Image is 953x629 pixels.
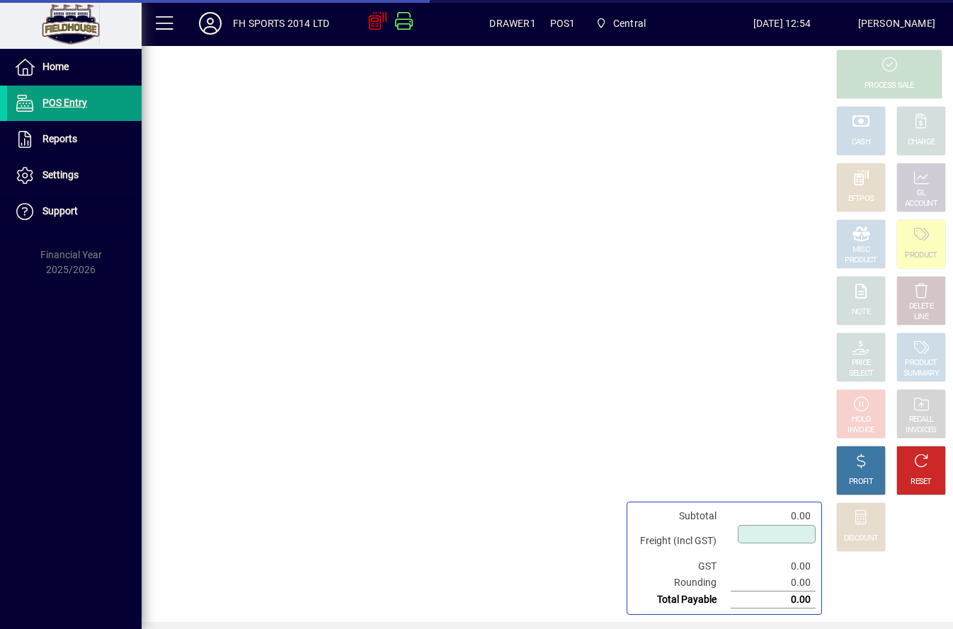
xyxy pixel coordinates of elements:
div: PROFIT [849,477,873,487]
div: LINE [914,312,928,323]
div: RECALL [909,415,934,425]
div: PRODUCT [845,255,877,266]
td: Freight (Incl GST) [633,524,731,558]
a: Settings [7,158,142,193]
div: SELECT [849,369,874,379]
span: Reports [42,133,77,144]
div: [PERSON_NAME] [858,12,935,35]
div: RESET [911,477,932,487]
div: ACCOUNT [905,199,937,209]
div: PROCESS SALE [864,81,914,91]
div: CHARGE [908,137,935,148]
span: [DATE] 12:54 [706,12,858,35]
td: Subtotal [633,508,731,524]
button: Profile [188,11,233,36]
div: SUMMARY [903,369,939,379]
td: Total Payable [633,592,731,608]
td: Rounding [633,575,731,592]
td: 0.00 [731,592,816,608]
td: 0.00 [731,575,816,592]
div: INVOICES [906,425,936,436]
div: EFTPOS [848,194,874,204]
span: Settings [42,169,79,180]
div: PRODUCT [905,250,937,261]
div: FH SPORTS 2014 LTD [233,12,329,35]
div: PRODUCT [905,358,937,369]
div: DISCOUNT [844,533,878,544]
a: Support [7,194,142,229]
div: PRICE [852,358,871,369]
div: GL [917,188,926,199]
div: NOTE [852,307,870,318]
td: GST [633,558,731,575]
span: DRAWER1 [489,12,535,35]
span: Central [589,11,651,36]
span: POS Entry [42,97,87,108]
div: INVOICE [848,425,874,436]
div: DELETE [909,301,933,312]
a: Home [7,50,142,85]
td: 0.00 [731,558,816,575]
span: Home [42,61,69,72]
td: 0.00 [731,508,816,524]
a: Reports [7,122,142,157]
div: HOLD [852,415,870,425]
div: MISC [852,245,869,255]
div: CASH [852,137,870,148]
span: POS1 [550,12,576,35]
span: Central [613,12,646,35]
span: Support [42,205,78,217]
